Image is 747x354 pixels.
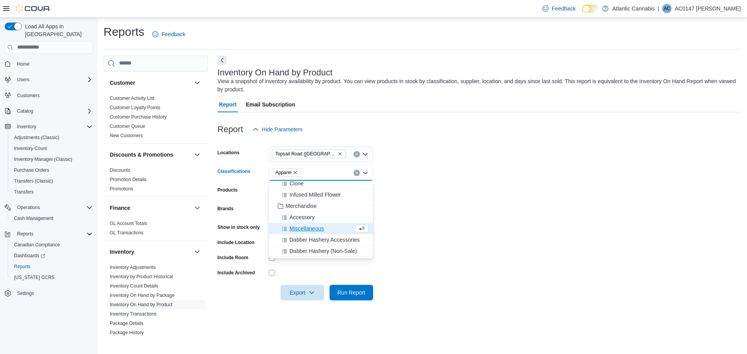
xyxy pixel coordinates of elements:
[110,177,147,182] a: Promotion Details
[11,214,56,223] a: Cash Management
[17,290,34,296] span: Settings
[8,176,96,187] button: Transfers (Classic)
[272,150,346,158] span: Topsail Road (St. John's)
[293,170,298,175] button: Remove Apparel from selection in this group
[8,261,96,272] button: Reports
[14,203,43,212] button: Operations
[110,167,130,173] span: Discounts
[286,202,317,210] span: Merchandise
[612,4,655,13] p: Atlantic Cannabis
[14,178,53,184] span: Transfers (Classic)
[14,167,49,173] span: Purchase Orders
[110,79,191,87] button: Customer
[11,166,53,175] a: Purchase Orders
[664,4,670,13] span: AC
[17,204,40,211] span: Operations
[110,230,144,235] a: GL Transactions
[262,126,303,133] span: Hide Parameters
[110,248,134,256] h3: Inventory
[14,122,93,131] span: Inventory
[110,114,167,120] span: Customer Purchase History
[217,150,240,156] label: Locations
[17,124,36,130] span: Inventory
[11,187,93,197] span: Transfers
[17,61,30,67] span: Home
[289,236,360,244] span: Dabber Hashery Accessories
[289,191,341,199] span: Infused Milled Flower
[269,201,373,212] button: Merchandise
[8,187,96,197] button: Transfers
[8,165,96,176] button: Purchase Orders
[281,285,324,300] button: Export
[2,90,96,101] button: Customers
[14,229,37,239] button: Reports
[110,96,154,101] a: Customer Activity List
[11,262,93,271] span: Reports
[110,133,143,138] a: New Customers
[11,176,56,186] a: Transfers (Classic)
[219,97,237,112] span: Report
[14,229,93,239] span: Reports
[14,59,33,69] a: Home
[217,255,248,261] label: Include Room
[275,169,291,176] span: Apparel
[110,176,147,183] span: Promotion Details
[8,154,96,165] button: Inventory Manager (Classic)
[289,247,357,255] span: Dabber Hashery (Non-Sale)
[14,75,93,84] span: Users
[2,58,96,70] button: Home
[675,4,741,13] p: AC0147 [PERSON_NAME]
[110,311,157,317] a: Inventory Transactions
[193,203,202,213] button: Finance
[217,224,260,230] label: Show in stock only
[110,123,145,129] span: Customer Queue
[110,167,130,173] a: Discounts
[110,283,158,289] span: Inventory Count Details
[14,134,59,141] span: Adjustments (Classic)
[14,274,54,281] span: [US_STATE] CCRS
[17,231,33,237] span: Reports
[539,1,579,16] a: Feedback
[8,143,96,154] button: Inventory Count
[217,239,254,246] label: Include Location
[289,213,315,221] span: Accessory
[354,170,360,176] button: Clear input
[17,92,40,99] span: Customers
[103,94,208,143] div: Customer
[217,206,233,212] label: Brands
[14,156,72,162] span: Inventory Manager (Classic)
[362,170,368,176] button: Close list of options
[2,202,96,213] button: Operations
[362,151,368,157] button: Open list of options
[110,105,160,110] a: Customer Loyalty Points
[285,285,319,300] span: Export
[14,263,30,270] span: Reports
[11,240,63,249] a: Canadian Compliance
[149,26,188,42] a: Feedback
[11,214,93,223] span: Cash Management
[275,150,336,158] span: Topsail Road ([GEOGRAPHIC_DATA][PERSON_NAME])
[110,124,145,129] a: Customer Queue
[269,234,373,246] button: Dabber Hashery Accessories
[103,166,208,197] div: Discounts & Promotions
[269,189,373,201] button: Infused Milled Flower
[11,144,50,153] a: Inventory Count
[269,246,373,257] button: Dabber Hashery (Non-Sale)
[14,289,37,298] a: Settings
[14,253,45,259] span: Dashboards
[217,68,333,77] h3: Inventory On Hand by Product
[193,78,202,87] button: Customer
[269,178,373,189] button: Clone
[11,133,62,142] a: Adjustments (Classic)
[110,186,133,192] a: Promotions
[110,151,191,159] button: Discounts & Promotions
[110,274,173,280] span: Inventory by Product Historical
[217,168,251,174] label: Classifications
[2,106,96,117] button: Catalog
[217,56,227,65] button: Next
[103,24,144,40] h1: Reports
[14,59,93,69] span: Home
[2,74,96,85] button: Users
[338,152,342,156] button: Remove Topsail Road (St. John's) from selection in this group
